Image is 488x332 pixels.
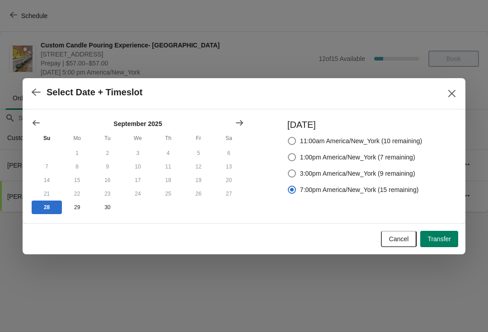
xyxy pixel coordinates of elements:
th: Sunday [32,130,62,146]
span: 3:00pm America/New_York (9 remaining) [300,169,415,178]
button: Saturday September 20 2025 [214,173,244,187]
th: Monday [62,130,92,146]
button: Saturday September 6 2025 [214,146,244,160]
button: Monday September 8 2025 [62,160,92,173]
button: Friday September 12 2025 [183,160,214,173]
button: Friday September 5 2025 [183,146,214,160]
button: Sunday September 7 2025 [32,160,62,173]
button: Today Sunday September 28 2025 [32,201,62,214]
button: Show previous month, August 2025 [28,115,44,131]
button: Thursday September 4 2025 [153,146,183,160]
button: Tuesday September 16 2025 [92,173,122,187]
button: Wednesday September 17 2025 [122,173,153,187]
button: Friday September 26 2025 [183,187,214,201]
button: Monday September 29 2025 [62,201,92,214]
button: Wednesday September 3 2025 [122,146,153,160]
th: Thursday [153,130,183,146]
h3: [DATE] [287,118,422,131]
th: Wednesday [122,130,153,146]
button: Monday September 22 2025 [62,187,92,201]
span: Cancel [389,235,409,243]
button: Transfer [420,231,458,247]
button: Cancel [381,231,417,247]
th: Friday [183,130,214,146]
span: Transfer [427,235,451,243]
th: Tuesday [92,130,122,146]
button: Sunday September 14 2025 [32,173,62,187]
button: Tuesday September 23 2025 [92,187,122,201]
button: Monday September 15 2025 [62,173,92,187]
button: Tuesday September 30 2025 [92,201,122,214]
button: Saturday September 27 2025 [214,187,244,201]
button: Thursday September 11 2025 [153,160,183,173]
span: 11:00am America/New_York (10 remaining) [300,136,422,145]
button: Tuesday September 2 2025 [92,146,122,160]
span: 7:00pm America/New_York (15 remaining) [300,185,419,194]
button: Show next month, October 2025 [231,115,248,131]
button: Close [444,85,460,102]
span: 1:00pm America/New_York (7 remaining) [300,153,415,162]
button: Friday September 19 2025 [183,173,214,187]
button: Saturday September 13 2025 [214,160,244,173]
th: Saturday [214,130,244,146]
button: Wednesday September 24 2025 [122,187,153,201]
button: Thursday September 18 2025 [153,173,183,187]
button: Monday September 1 2025 [62,146,92,160]
h2: Select Date + Timeslot [47,87,143,98]
button: Thursday September 25 2025 [153,187,183,201]
button: Sunday September 21 2025 [32,187,62,201]
button: Tuesday September 9 2025 [92,160,122,173]
button: Wednesday September 10 2025 [122,160,153,173]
